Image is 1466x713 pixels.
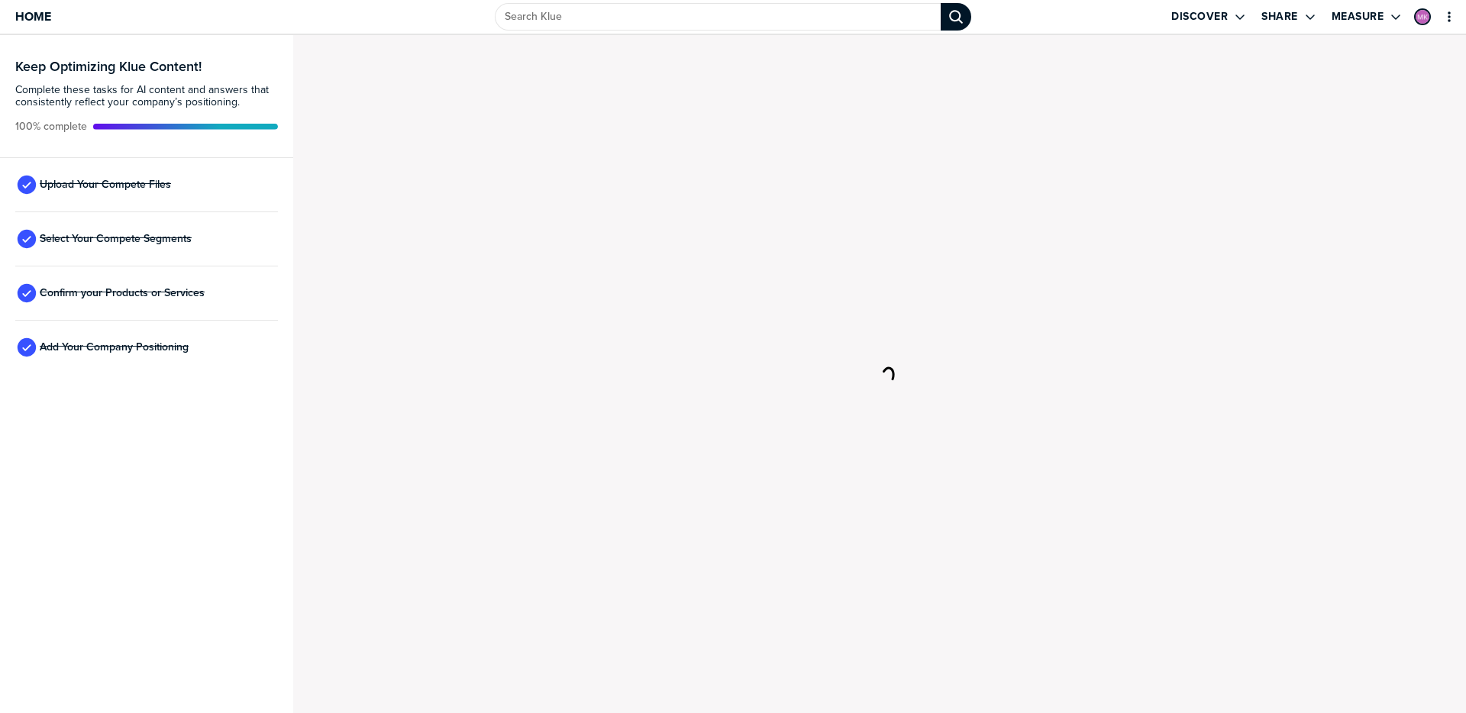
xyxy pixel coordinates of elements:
span: Home [15,10,51,23]
input: Search Klue [495,3,941,31]
label: Discover [1171,10,1228,24]
span: Confirm your Products or Services [40,287,205,299]
label: Measure [1332,10,1384,24]
span: Active [15,121,87,133]
a: Edit Profile [1413,7,1432,27]
span: Upload Your Compete Files [40,179,171,191]
span: Select Your Compete Segments [40,233,192,245]
span: Add Your Company Positioning [40,341,189,353]
h3: Keep Optimizing Klue Content! [15,60,278,73]
label: Share [1261,10,1298,24]
div: Search Klue [941,3,971,31]
img: 5c14db3c9ac0968b067014dfa164288c-sml.png [1416,10,1429,24]
span: Complete these tasks for AI content and answers that consistently reflect your company’s position... [15,84,278,108]
div: Mara Konrad [1414,8,1431,25]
